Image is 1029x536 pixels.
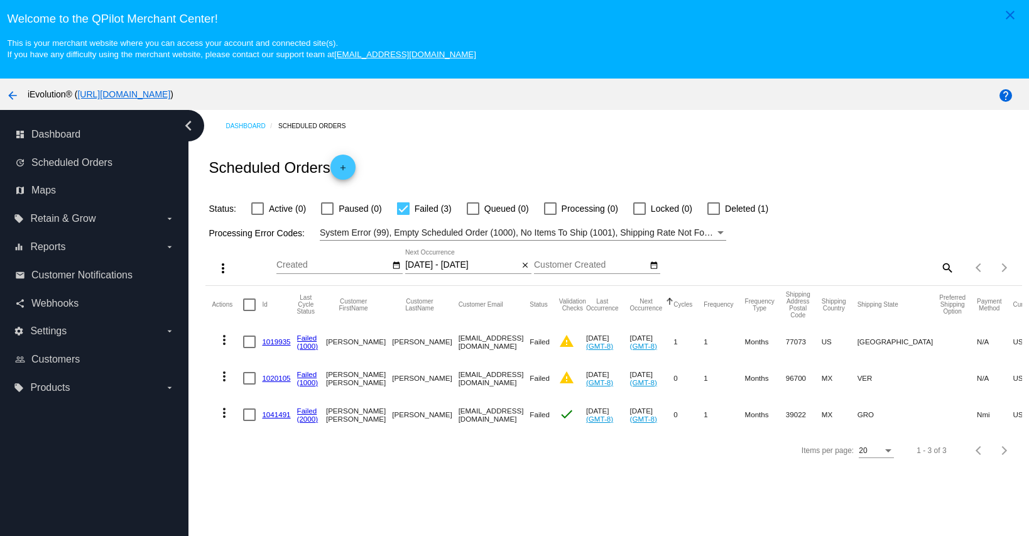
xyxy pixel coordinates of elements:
mat-cell: 1 [704,360,744,397]
mat-cell: 96700 [786,360,822,397]
mat-cell: [DATE] [630,324,674,360]
mat-icon: date_range [650,261,658,271]
div: 1 - 3 of 3 [917,446,946,455]
a: (GMT-8) [630,378,657,386]
button: Change sorting for LastOccurrenceUtc [586,298,619,312]
mat-icon: more_vert [215,261,231,276]
a: (GMT-8) [630,342,657,350]
mat-cell: Months [745,324,786,360]
mat-cell: 1 [704,324,744,360]
span: Customer Notifications [31,270,133,281]
span: Failed [530,410,550,418]
span: iEvolution® ( ) [28,89,173,99]
a: (1000) [297,342,318,350]
span: Maps [31,185,56,196]
i: update [15,158,25,168]
mat-icon: more_vert [217,332,232,347]
mat-cell: 1 [673,324,704,360]
mat-cell: N/A [977,324,1013,360]
a: (2000) [297,415,318,423]
mat-cell: [PERSON_NAME] [392,360,458,397]
span: Webhooks [31,298,79,309]
a: (1000) [297,378,318,386]
a: Failed [297,407,317,415]
span: Settings [30,325,67,337]
a: dashboard Dashboard [15,124,175,145]
span: Retain & Grow [30,213,95,224]
mat-cell: US [822,324,857,360]
mat-cell: [PERSON_NAME] [PERSON_NAME] [326,397,392,433]
button: Previous page [967,255,992,280]
a: people_outline Customers [15,349,175,369]
mat-cell: Months [745,360,786,397]
mat-cell: VER [857,360,940,397]
mat-cell: MX [822,397,857,433]
mat-header-cell: Validation Checks [559,286,586,324]
button: Change sorting for LastProcessingCycleId [297,294,315,315]
mat-cell: [GEOGRAPHIC_DATA] [857,324,940,360]
mat-icon: date_range [392,261,401,271]
i: arrow_drop_down [165,242,175,252]
mat-cell: Months [745,397,786,433]
mat-cell: 39022 [786,397,822,433]
mat-icon: close [1003,8,1018,23]
mat-icon: warning [559,370,574,385]
span: Failed [530,337,550,346]
mat-cell: [DATE] [586,397,630,433]
mat-icon: search [939,258,954,277]
mat-cell: [PERSON_NAME] [326,324,392,360]
a: 1020105 [262,374,290,382]
button: Change sorting for Id [262,301,267,309]
button: Change sorting for NextOccurrenceUtc [630,298,663,312]
button: Change sorting for ShippingState [857,301,898,309]
mat-icon: help [998,88,1013,103]
mat-icon: more_vert [217,405,232,420]
a: (GMT-8) [586,378,613,386]
mat-cell: [DATE] [630,360,674,397]
i: settings [14,326,24,336]
button: Previous page [967,438,992,463]
span: Products [30,382,70,393]
mat-cell: [PERSON_NAME] [392,324,458,360]
mat-cell: 0 [673,397,704,433]
span: Processing (0) [562,201,618,216]
button: Change sorting for Status [530,301,547,309]
mat-cell: [DATE] [586,360,630,397]
mat-cell: [EMAIL_ADDRESS][DOMAIN_NAME] [459,397,530,433]
mat-icon: more_vert [217,369,232,384]
button: Change sorting for Frequency [704,301,733,309]
span: Queued (0) [484,201,529,216]
mat-icon: warning [559,334,574,349]
a: share Webhooks [15,293,175,314]
mat-cell: [EMAIL_ADDRESS][DOMAIN_NAME] [459,360,530,397]
span: Customers [31,354,80,365]
a: [EMAIL_ADDRESS][DOMAIN_NAME] [334,50,476,59]
mat-cell: [EMAIL_ADDRESS][DOMAIN_NAME] [459,324,530,360]
i: dashboard [15,129,25,139]
mat-cell: Nmi [977,397,1013,433]
a: (GMT-8) [630,415,657,423]
button: Change sorting for ShippingCountry [822,298,846,312]
i: arrow_drop_down [165,214,175,224]
button: Next page [992,438,1017,463]
a: 1041491 [262,410,290,418]
span: Active (0) [269,201,306,216]
button: Change sorting for PaymentMethod.Type [977,298,1001,312]
input: Next Occurrence [405,260,518,270]
a: update Scheduled Orders [15,153,175,173]
mat-select: Items per page: [859,447,894,456]
h3: Welcome to the QPilot Merchant Center! [7,12,1021,26]
div: Items per page: [802,446,854,455]
a: 1019935 [262,337,290,346]
span: Failed [530,374,550,382]
span: Failed (3) [415,201,452,216]
button: Change sorting for FrequencyType [745,298,775,312]
a: Dashboard [226,116,278,136]
i: arrow_drop_down [165,326,175,336]
button: Change sorting for PreferredShippingOption [939,294,966,315]
a: email Customer Notifications [15,265,175,285]
button: Next page [992,255,1017,280]
span: Locked (0) [651,201,692,216]
span: Reports [30,241,65,253]
button: Change sorting for Cycles [673,301,692,309]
